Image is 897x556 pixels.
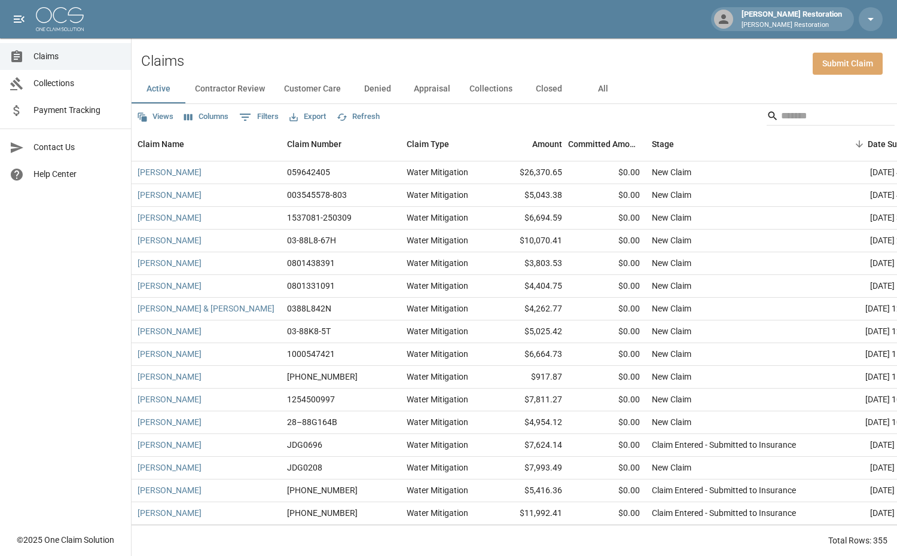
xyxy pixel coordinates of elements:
[138,507,202,519] a: [PERSON_NAME]
[568,127,640,161] div: Committed Amount
[490,184,568,207] div: $5,043.38
[287,212,352,224] div: 1537081-250309
[407,371,468,383] div: Water Mitigation
[652,166,691,178] div: New Claim
[490,207,568,230] div: $6,694.59
[287,325,331,337] div: 03-88K8-5T
[33,141,121,154] span: Contact Us
[652,212,691,224] div: New Claim
[407,257,468,269] div: Water Mitigation
[568,207,646,230] div: $0.00
[287,393,335,405] div: 1254500997
[568,161,646,184] div: $0.00
[568,479,646,502] div: $0.00
[490,457,568,479] div: $7,993.49
[407,303,468,314] div: Water Mitigation
[532,127,562,161] div: Amount
[138,234,202,246] a: [PERSON_NAME]
[350,75,404,103] button: Denied
[33,104,121,117] span: Payment Tracking
[407,416,468,428] div: Water Mitigation
[287,348,335,360] div: 1000547421
[490,479,568,502] div: $5,416.36
[287,280,335,292] div: 0801331091
[568,275,646,298] div: $0.00
[568,343,646,366] div: $0.00
[404,75,460,103] button: Appraisal
[407,439,468,451] div: Water Mitigation
[287,439,322,451] div: JDG0696
[652,462,691,473] div: New Claim
[7,7,31,31] button: open drawer
[568,411,646,434] div: $0.00
[407,484,468,496] div: Water Mitigation
[407,348,468,360] div: Water Mitigation
[407,507,468,519] div: Water Mitigation
[490,161,568,184] div: $26,370.65
[490,502,568,525] div: $11,992.41
[407,462,468,473] div: Water Mitigation
[737,8,847,30] div: [PERSON_NAME] Restoration
[138,257,202,269] a: [PERSON_NAME]
[138,280,202,292] a: [PERSON_NAME]
[568,502,646,525] div: $0.00
[132,75,185,103] button: Active
[652,257,691,269] div: New Claim
[652,507,796,519] div: Claim Entered - Submitted to Insurance
[287,234,336,246] div: 03-88L8-67H
[568,434,646,457] div: $0.00
[274,75,350,103] button: Customer Care
[407,189,468,201] div: Water Mitigation
[287,484,358,496] div: 1006-34-3411
[138,484,202,496] a: [PERSON_NAME]
[490,389,568,411] div: $7,811.27
[407,127,449,161] div: Claim Type
[33,50,121,63] span: Claims
[287,371,358,383] div: 01-009-127956
[568,389,646,411] div: $0.00
[652,439,796,451] div: Claim Entered - Submitted to Insurance
[652,348,691,360] div: New Claim
[568,298,646,320] div: $0.00
[132,75,897,103] div: dynamic tabs
[652,189,691,201] div: New Claim
[767,106,895,128] div: Search
[490,275,568,298] div: $4,404.75
[652,234,691,246] div: New Claim
[652,325,691,337] div: New Claim
[407,393,468,405] div: Water Mitigation
[17,534,114,546] div: © 2025 One Claim Solution
[138,348,202,360] a: [PERSON_NAME]
[652,416,691,428] div: New Claim
[652,393,691,405] div: New Claim
[407,212,468,224] div: Water Mitigation
[138,371,202,383] a: [PERSON_NAME]
[287,257,335,269] div: 0801438391
[287,462,322,473] div: JDG0208
[576,75,630,103] button: All
[287,189,347,201] div: 003545578-803
[652,127,674,161] div: Stage
[490,230,568,252] div: $10,070.41
[568,184,646,207] div: $0.00
[490,127,568,161] div: Amount
[407,234,468,246] div: Water Mitigation
[568,230,646,252] div: $0.00
[522,75,576,103] button: Closed
[851,136,868,152] button: Sort
[460,75,522,103] button: Collections
[138,212,202,224] a: [PERSON_NAME]
[287,127,341,161] div: Claim Number
[281,127,401,161] div: Claim Number
[401,127,490,161] div: Claim Type
[652,280,691,292] div: New Claim
[138,439,202,451] a: [PERSON_NAME]
[138,325,202,337] a: [PERSON_NAME]
[138,393,202,405] a: [PERSON_NAME]
[646,127,825,161] div: Stage
[407,166,468,178] div: Water Mitigation
[652,484,796,496] div: Claim Entered - Submitted to Insurance
[490,411,568,434] div: $4,954.12
[490,298,568,320] div: $4,262.77
[652,371,691,383] div: New Claim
